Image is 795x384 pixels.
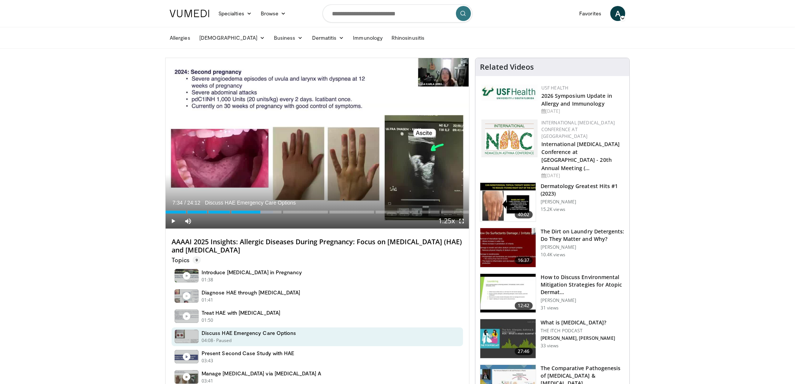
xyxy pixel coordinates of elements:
[308,30,349,45] a: Dermatitis
[187,200,200,206] span: 24:12
[541,252,565,258] p: 10.4K views
[202,269,302,276] h4: Introduce [MEDICAL_DATA] in Pregnancy
[610,6,625,21] a: A
[515,302,533,309] span: 12:42
[480,319,536,358] img: d2f0cc17-567e-42a1-81db-4133d3f21370.150x105_q85_crop-smart_upscale.jpg
[515,348,533,355] span: 27:46
[541,244,625,250] p: [PERSON_NAME]
[195,30,269,45] a: [DEMOGRAPHIC_DATA]
[202,317,214,324] p: 01:50
[541,108,623,115] div: [DATE]
[515,257,533,264] span: 16:37
[481,120,538,157] img: 9485e4e4-7c5e-4f02-b036-ba13241ea18b.png.150x105_q85_autocrop_double_scale_upscale_version-0.2.png
[269,30,308,45] a: Business
[202,309,280,316] h4: Treat HAE with [MEDICAL_DATA]
[541,335,615,341] p: [PERSON_NAME], [PERSON_NAME]
[480,274,536,313] img: 80609b7e-5251-4c2f-a24e-279857797b77.150x105_q85_crop-smart_upscale.jpg
[541,305,559,311] p: 31 views
[165,30,195,45] a: Allergies
[541,328,615,334] p: THE ITCH PODCAST
[480,273,625,313] a: 12:42 How to Discuss Environmental Mitigation Strategies for Atopic Dermat… [PERSON_NAME] 31 views
[541,140,620,171] a: International [MEDICAL_DATA] Conference at [GEOGRAPHIC_DATA] - 20th Annual Meeting (…
[480,228,625,267] a: 16:37 The Dirt on Laundry Detergents: Do They Matter and Why? [PERSON_NAME] 10.4K views
[480,63,534,72] h4: Related Videos
[481,85,538,101] img: 6ba8804a-8538-4002-95e7-a8f8012d4a11.png.150x105_q85_autocrop_double_scale_upscale_version-0.2.jpg
[541,319,615,326] h3: What is [MEDICAL_DATA]?
[202,289,300,296] h4: Diagnose HAE through [MEDICAL_DATA]
[575,6,606,21] a: Favorites
[541,120,615,139] a: International [MEDICAL_DATA] Conference at [GEOGRAPHIC_DATA]
[172,238,463,254] h4: AAAAI 2025 Insights: Allergic Diseases During Pregnancy: Focus on [MEDICAL_DATA] (HAE) and [MEDIC...
[166,211,469,214] div: Progress Bar
[202,330,296,336] h4: Discuss HAE Emergency Care Options
[480,228,536,267] img: 7ae38220-1079-4581-b804-9f95799b0f25.150x105_q85_crop-smart_upscale.jpg
[214,337,232,344] p: - Paused
[541,273,625,296] h3: How to Discuss Environmental Mitigation Strategies for Atopic Dermat…
[323,4,472,22] input: Search topics, interventions
[387,30,429,45] a: Rhinosinusitis
[202,276,214,283] p: 01:38
[541,206,565,212] p: 15.2K views
[541,85,569,91] a: USF Health
[480,183,536,222] img: 167f4955-2110-4677-a6aa-4d4647c2ca19.150x105_q85_crop-smart_upscale.jpg
[541,92,612,107] a: 2026 Symposium Update in Allergy and Immunology
[541,172,623,179] div: [DATE]
[205,199,296,206] span: Discuss HAE Emergency Care Options
[202,370,321,377] h4: Manage [MEDICAL_DATA] via [MEDICAL_DATA] A
[172,256,201,264] p: Topics
[170,10,209,17] img: VuMedi Logo
[181,214,196,229] button: Mute
[202,337,214,344] p: 04:08
[515,211,533,218] span: 40:02
[202,357,214,364] p: 03:43
[541,228,625,243] h3: The Dirt on Laundry Detergents: Do They Matter and Why?
[541,343,559,349] p: 33 views
[193,256,201,264] span: 9
[480,182,625,222] a: 40:02 Dermatology Greatest Hits #1 (2023) [PERSON_NAME] 15.2K views
[439,214,454,229] button: Playback Rate
[202,297,214,303] p: 01:41
[166,214,181,229] button: Play
[541,199,625,205] p: [PERSON_NAME]
[256,6,291,21] a: Browse
[348,30,387,45] a: Immunology
[166,58,469,229] video-js: Video Player
[202,350,294,357] h4: Present Second Case Study with HAE
[480,319,625,359] a: 27:46 What is [MEDICAL_DATA]? THE ITCH PODCAST [PERSON_NAME], [PERSON_NAME] 33 views
[541,182,625,197] h3: Dermatology Greatest Hits #1 (2023)
[184,200,186,206] span: /
[214,6,256,21] a: Specialties
[454,214,469,229] button: Fullscreen
[541,297,625,303] p: [PERSON_NAME]
[172,200,182,206] span: 7:34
